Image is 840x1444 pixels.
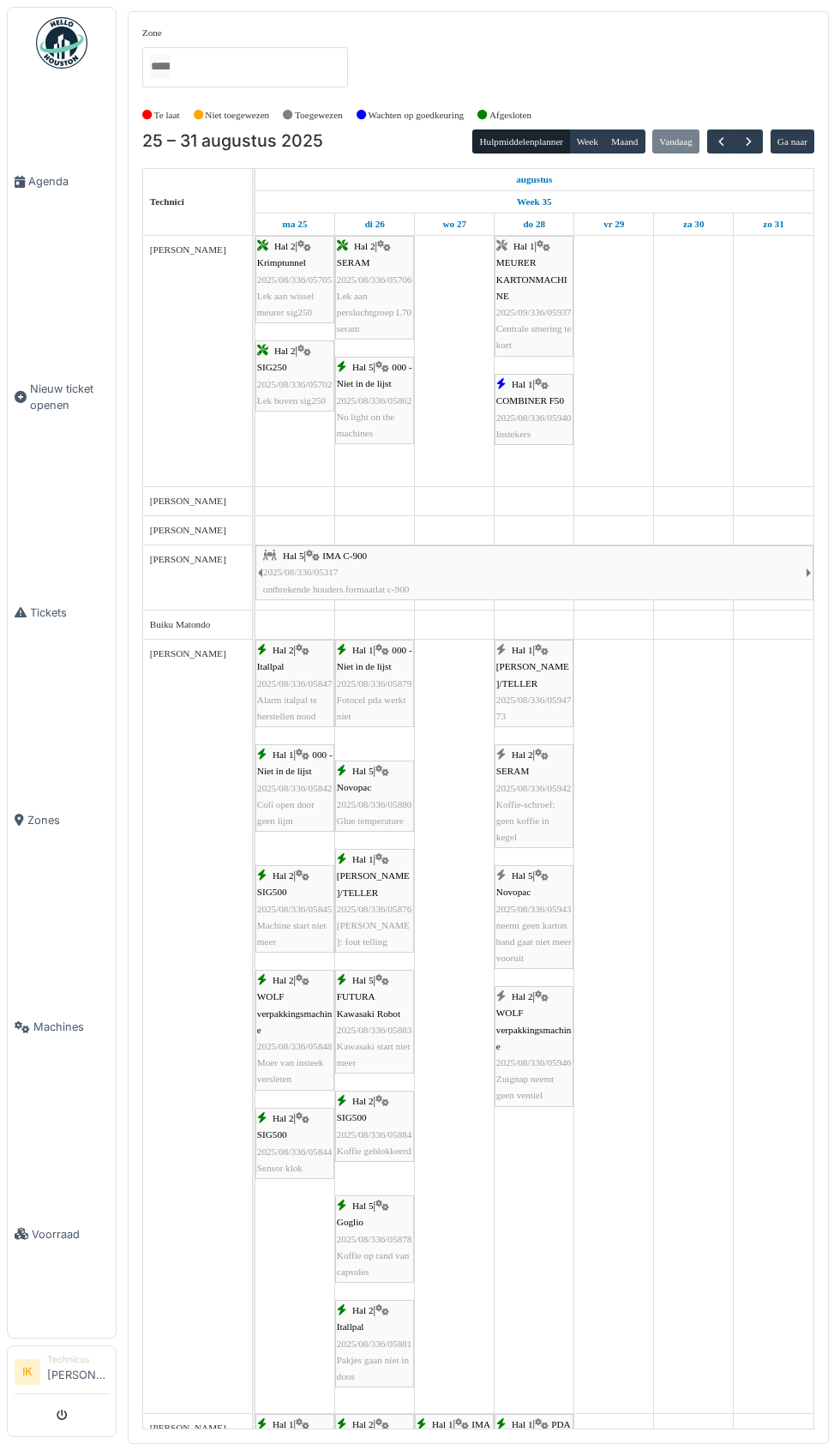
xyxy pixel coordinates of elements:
[28,173,109,190] span: Agenda
[142,131,323,152] h2: 25 – 31 augustus 2025
[489,108,531,123] label: Afgesloten
[512,1419,533,1429] span: Hal 1
[679,214,709,235] a: 30 augustus 2025
[369,108,465,123] label: Wachten op goedkeuring
[257,678,333,689] span: 2025/08/336/05847
[496,1074,554,1100] span: Zuignap neemt geen ventiel
[27,812,109,828] span: Zones
[257,1041,333,1051] span: 2025/08/336/05848
[337,851,412,950] div: |
[496,904,572,914] span: 2025/08/336/05943
[257,343,333,409] div: |
[512,379,533,389] span: Hal 1
[257,642,333,725] div: |
[257,991,333,1034] span: WOLF verpakkingsmachine
[274,241,296,251] span: Hal 2
[337,763,412,829] div: |
[257,395,326,406] span: Lek boven sig250
[150,496,226,506] span: [PERSON_NAME]
[759,214,789,235] a: 31 augustus 2025
[496,376,572,442] div: |
[496,429,531,439] span: Instekers
[512,645,533,655] span: Hal 1
[322,551,367,561] span: IMA C-900
[274,346,296,356] span: Hal 2
[257,1163,303,1173] span: Sensor klok
[257,274,333,285] span: 2025/08/336/05705
[337,782,371,792] span: Novopac
[513,191,556,213] a: Week 35
[337,1217,363,1227] span: Goglio
[352,1200,374,1211] span: Hal 5
[337,257,370,268] span: SERAM
[8,924,116,1131] a: Machines
[337,1339,412,1349] span: 2025/08/336/05881
[496,1057,572,1068] span: 2025/08/336/05946
[337,991,400,1018] span: FUTURA Kawasaki Robot
[337,972,412,1071] div: |
[352,1305,374,1315] span: Hal 2
[205,108,269,123] label: Niet toegewezen
[47,1353,109,1390] li: [PERSON_NAME]
[257,238,333,321] div: |
[257,904,333,914] span: 2025/08/336/05845
[513,241,535,251] span: Hal 1
[150,554,226,564] span: [PERSON_NAME]
[150,525,226,535] span: [PERSON_NAME]
[652,129,699,153] button: Vandaag
[496,887,531,897] span: Novopac
[257,1146,333,1157] span: 2025/08/336/05844
[263,548,806,598] div: |
[30,605,109,621] span: Tickets
[263,584,410,594] span: ontbrekende houders formaatlat c-900
[352,645,374,655] span: Hal 1
[496,711,506,721] span: 73
[337,799,412,809] span: 2025/08/336/05880
[352,1096,374,1106] span: Hal 2
[337,1129,412,1140] span: 2025/08/336/05884
[432,1419,453,1429] span: Hal 1
[337,1234,412,1244] span: 2025/08/336/05878
[569,129,605,153] button: Week
[496,868,572,966] div: |
[337,1093,412,1159] div: |
[352,975,374,985] span: Hal 5
[15,1353,109,1394] a: IK Technicus[PERSON_NAME]
[337,1250,410,1277] span: Koffie op rand van capsules
[337,1025,412,1035] span: 2025/08/336/05883
[30,381,109,413] span: Nieuw ticket openen
[263,567,339,577] span: 2025/08/336/05317
[142,26,162,40] label: Zone
[257,868,333,950] div: |
[512,991,533,1002] span: Hal 2
[519,214,549,235] a: 28 augustus 2025
[8,286,116,509] a: Nieuw ticket openen
[496,920,572,963] span: neemt geen karton band gaat niet meer vooruit
[352,1419,374,1429] span: Hal 2
[496,766,530,776] span: SERAM
[496,989,572,1104] div: |
[512,870,533,881] span: Hal 5
[257,379,333,389] span: 2025/08/336/05702
[149,54,170,79] input: Alles
[337,920,410,947] span: [PERSON_NAME]: fout telling
[8,78,116,286] a: Agenda
[496,783,572,793] span: 2025/08/336/05942
[496,695,572,705] span: 2025/08/336/05947
[496,799,555,842] span: Koffie-schroef: geen koffie in kegel
[257,749,333,776] span: 000 - Niet in de lijst
[771,129,815,153] button: Ga naar
[337,645,412,671] span: 000 - Niet in de lijst
[352,766,374,776] span: Hal 5
[337,1112,367,1122] span: SIG500
[496,307,572,317] span: 2025/09/336/05937
[337,412,394,438] span: No light on the machines
[8,509,116,717] a: Tickets
[337,291,411,334] span: Lek aan persluchtgroep L70 seram
[279,214,312,235] a: 25 augustus 2025
[512,169,556,190] a: 25 augustus 2025
[257,1057,324,1084] span: Moer van insteek versleten
[337,870,410,897] span: [PERSON_NAME]/TELLER
[257,661,285,671] span: Itallpal
[337,1321,364,1332] span: Itallpal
